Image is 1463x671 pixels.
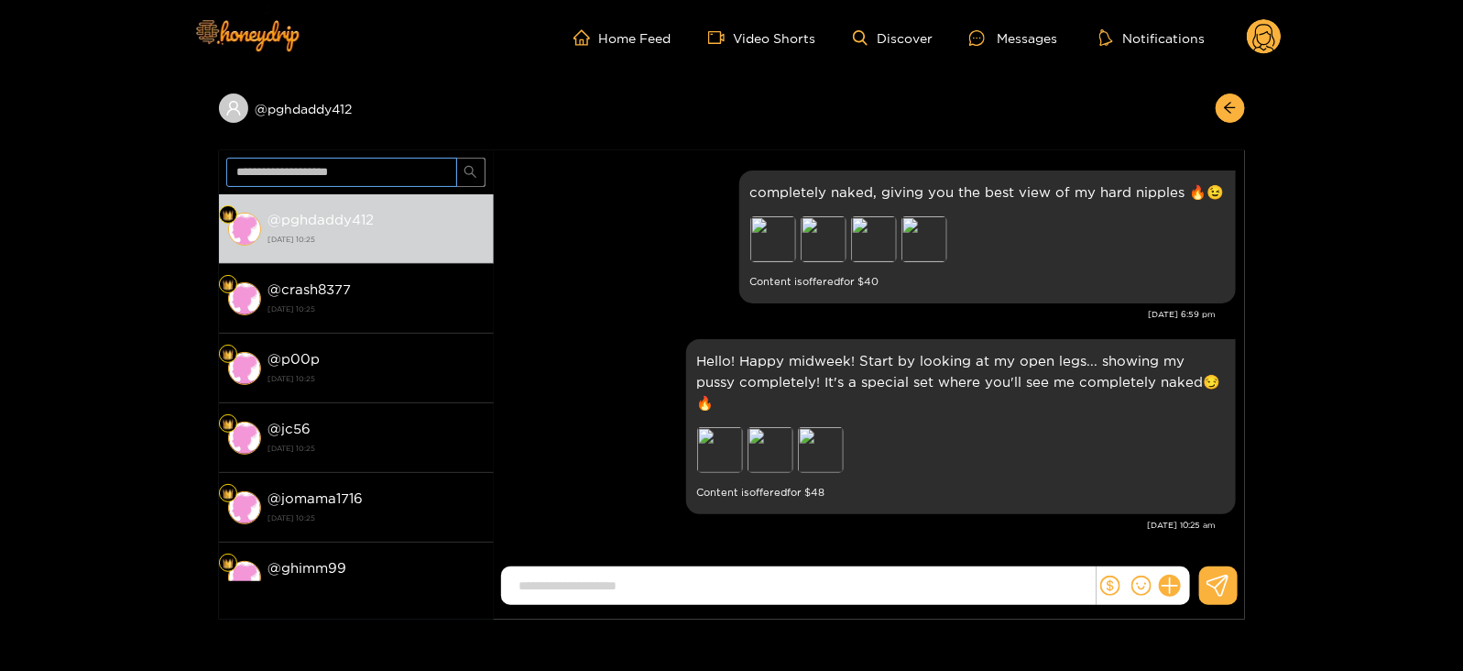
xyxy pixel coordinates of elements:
[708,29,734,46] span: video-camera
[503,519,1217,532] div: [DATE] 10:25 am
[573,29,599,46] span: home
[268,560,347,576] strong: @ ghimm99
[228,352,261,385] img: conversation
[686,339,1236,514] div: Oct. 15, 10:25 am
[268,579,485,596] strong: [DATE] 10:25
[1223,101,1237,116] span: arrow-left
[268,212,375,227] strong: @ pghdaddy412
[739,170,1236,303] div: Oct. 14, 6:59 pm
[1097,572,1124,599] button: dollar
[268,351,321,367] strong: @ p00p
[223,349,234,360] img: Fan Level
[268,231,485,247] strong: [DATE] 10:25
[268,370,485,387] strong: [DATE] 10:25
[219,93,494,123] div: @pghdaddy412
[708,29,816,46] a: Video Shorts
[853,30,933,46] a: Discover
[268,281,352,297] strong: @ crash8377
[228,491,261,524] img: conversation
[228,213,261,246] img: conversation
[223,280,234,291] img: Fan Level
[1100,576,1120,596] span: dollar
[228,422,261,455] img: conversation
[223,419,234,430] img: Fan Level
[464,165,477,181] span: search
[1131,576,1152,596] span: smile
[268,421,311,436] strong: @ jc56
[225,100,242,116] span: user
[223,489,234,500] img: Fan Level
[228,561,261,594] img: conversation
[223,558,234,569] img: Fan Level
[268,490,364,506] strong: @ jomama1716
[228,282,261,315] img: conversation
[1216,93,1245,123] button: arrow-left
[268,301,485,317] strong: [DATE] 10:25
[268,440,485,456] strong: [DATE] 10:25
[1094,28,1210,47] button: Notifications
[697,482,1225,503] small: Content is offered for $ 48
[750,181,1225,203] p: completely naked, giving you the best view of my hard nipples 🔥😉
[223,210,234,221] img: Fan Level
[969,27,1057,49] div: Messages
[697,350,1225,413] p: Hello! Happy midweek! Start by looking at my open legs... showing my pussy completely! It's a spe...
[503,308,1217,321] div: [DATE] 6:59 pm
[573,29,671,46] a: Home Feed
[456,158,486,187] button: search
[750,271,1225,292] small: Content is offered for $ 40
[268,510,485,526] strong: [DATE] 10:25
